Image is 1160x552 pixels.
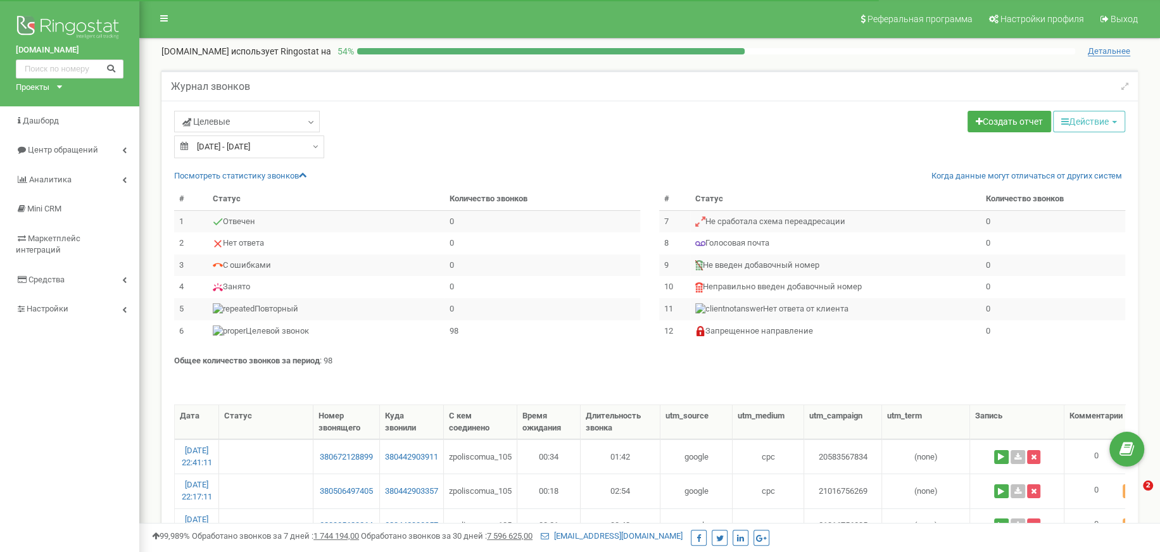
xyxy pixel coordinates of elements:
td: cpc [733,508,804,543]
td: Повторный [208,298,444,320]
td: 6 [174,320,208,342]
a: Целевые [174,111,320,132]
th: Комментарии [1064,405,1142,439]
img: Ringostat logo [16,13,123,44]
td: 11 [659,298,690,320]
td: Не сработала схема переадресации [690,210,980,232]
a: 380506497405 [318,486,374,498]
input: Поиск по номеру [16,60,123,78]
td: 00:48 [581,508,660,543]
a: [DATE] 21:56:40 [182,515,212,536]
span: использует Ringostat на [231,46,331,56]
img: Неправильно введен добавочный номер [695,282,703,292]
td: Отвечен [208,210,444,232]
a: [DOMAIN_NAME] [16,44,123,56]
a: [EMAIL_ADDRESS][DOMAIN_NAME] [541,531,683,541]
td: google [660,474,733,508]
th: С кем соединено [444,405,517,439]
td: 0 [1064,508,1142,543]
p: [DOMAIN_NAME] [161,45,331,58]
a: Скачать [1011,518,1025,532]
td: (none) [882,474,970,508]
td: 0 [981,276,1125,298]
td: (none) [882,439,970,474]
td: 0 [981,210,1125,232]
img: Не введен добавочный номер [695,260,703,270]
a: 380672128899 [318,451,374,463]
th: Длительность звонка [581,405,660,439]
span: 2 [1143,480,1153,491]
a: 380442903357 [385,486,438,498]
td: 0 [981,254,1125,277]
td: 0 [981,320,1125,342]
a: 380935680264 [318,520,374,532]
th: Куда звонили [380,405,444,439]
td: 8 [659,232,690,254]
span: Средства [28,275,65,284]
span: Реферальная программа [867,14,973,24]
td: 5 [174,298,208,320]
img: Повторный [213,303,255,315]
p: : 98 [174,355,1125,367]
td: 7 [659,210,690,232]
u: 7 596 625,00 [487,531,533,541]
td: 21016756269 [804,474,882,508]
span: Выход [1111,14,1138,24]
td: 00:18 [517,474,581,508]
td: 1 [174,210,208,232]
th: # [174,188,208,210]
a: [DATE] 22:41:11 [182,446,212,467]
td: 0 [981,298,1125,320]
td: 00:21 [517,508,581,543]
button: Действие [1053,111,1125,132]
img: С ошибками [213,260,223,270]
td: С ошибками [208,254,444,277]
a: 380442903911 [385,451,438,463]
th: Статус [208,188,444,210]
td: Целевой звонок [208,320,444,342]
td: Нет ответа от клиента [690,298,980,320]
th: Запись [970,405,1064,439]
span: 99,989% [152,531,190,541]
a: Посмотреть cтатистику звонков [174,171,307,180]
img: Голосовая почта [695,239,705,249]
td: cpc [733,439,804,474]
span: Mini CRM [27,204,61,213]
td: zpoliscomua_105 [444,474,517,508]
h5: Журнал звонков [171,81,250,92]
img: Отвечен [213,216,223,227]
td: zpoliscomua_105 [444,508,517,543]
strong: Общее количество звонков за период [174,356,320,365]
span: Аналитика [29,175,72,184]
span: Целевые [182,115,230,128]
u: 1 744 194,00 [313,531,359,541]
td: google [660,439,733,474]
th: # [659,188,690,210]
th: Время ожидания [517,405,581,439]
td: 0 [444,210,640,232]
td: 2 [174,232,208,254]
td: Запрещенное направление [690,320,980,342]
a: Скачать [1011,484,1025,498]
img: Запрещенное направление [695,326,705,336]
a: Когда данные могут отличаться от других систем [931,170,1122,182]
img: Целевой звонок [213,325,246,337]
img: Не сработала схема переадресации [695,216,705,227]
td: Голосовая почта [690,232,980,254]
th: utm_source [660,405,733,439]
th: Номер звонящего [313,405,380,439]
img: Занято [213,282,223,292]
td: cpc [733,474,804,508]
td: 21016756305 [804,508,882,543]
a: Создать отчет [968,111,1051,132]
span: Обработано звонков за 30 дней : [361,531,533,541]
td: 0 [981,232,1125,254]
th: utm_campaign [804,405,882,439]
td: zpoliscomua_105 [444,439,517,474]
span: Настройки [27,304,68,313]
a: Скачать [1011,450,1025,464]
button: Удалить запись [1027,484,1040,498]
td: 0 [444,232,640,254]
td: (none) [882,508,970,543]
span: Дашборд [23,116,59,125]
